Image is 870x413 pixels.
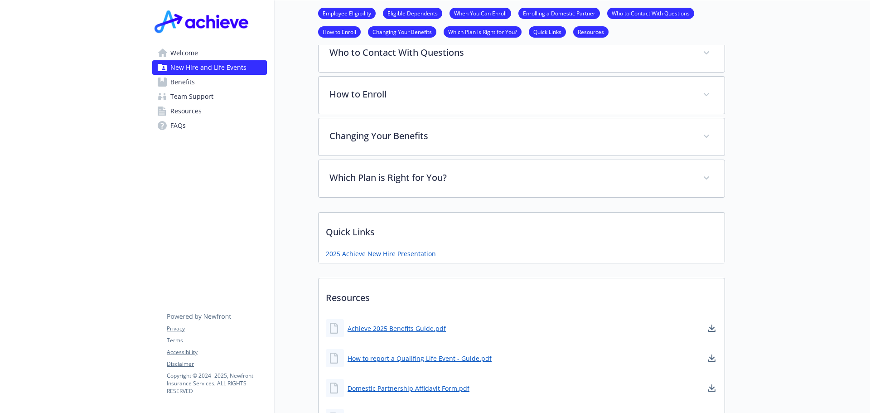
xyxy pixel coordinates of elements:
a: How to Enroll [318,27,361,36]
span: Welcome [170,46,198,60]
a: Domestic Partnership Affidavit Form.pdf [348,384,469,393]
a: download document [706,383,717,394]
a: Resources [152,104,267,118]
div: How to Enroll [319,77,725,114]
a: Who to Contact With Questions [607,9,694,17]
a: Quick Links [529,27,566,36]
a: Resources [573,27,609,36]
p: Quick Links [319,213,725,246]
a: How to report a Qualifing Life Event - Guide.pdf [348,354,492,363]
p: Resources [319,278,725,312]
a: Benefits [152,75,267,89]
a: Changing Your Benefits [368,27,436,36]
a: New Hire and Life Events [152,60,267,75]
a: download document [706,353,717,364]
a: Employee Eligibility [318,9,376,17]
div: Which Plan is Right for You? [319,160,725,197]
span: Benefits [170,75,195,89]
a: FAQs [152,118,267,133]
a: Team Support [152,89,267,104]
span: Team Support [170,89,213,104]
p: Changing Your Benefits [329,129,692,143]
p: Copyright © 2024 - 2025 , Newfront Insurance Services, ALL RIGHTS RESERVED [167,372,266,395]
a: Which Plan is Right for You? [444,27,522,36]
a: Welcome [152,46,267,60]
span: Resources [170,104,202,118]
a: Eligible Dependents [383,9,442,17]
a: 2025 Achieve New Hire Presentation [326,249,436,258]
a: download document [706,323,717,334]
div: Changing Your Benefits [319,118,725,155]
a: Terms [167,336,266,345]
span: New Hire and Life Events [170,60,246,75]
p: How to Enroll [329,87,692,101]
a: Achieve 2025 Benefits Guide.pdf [348,324,446,333]
p: Which Plan is Right for You? [329,171,692,185]
a: Accessibility [167,348,266,356]
span: FAQs [170,118,186,133]
div: Who to Contact With Questions [319,35,725,72]
a: Disclaimer [167,360,266,368]
a: Privacy [167,325,266,333]
a: When You Can Enroll [449,9,511,17]
p: Who to Contact With Questions [329,46,692,59]
a: Enrolling a Domestic Partner [518,9,600,17]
